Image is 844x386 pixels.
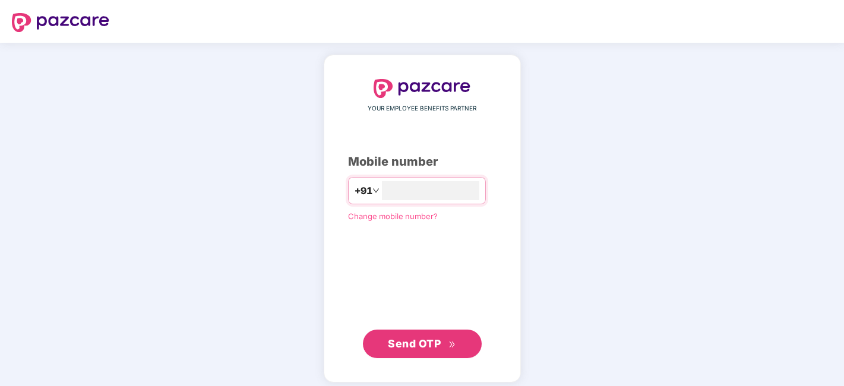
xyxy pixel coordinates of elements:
span: +91 [355,183,372,198]
span: Send OTP [388,337,441,350]
img: logo [12,13,109,32]
img: logo [374,79,471,98]
div: Mobile number [348,153,497,171]
button: Send OTPdouble-right [363,330,482,358]
a: Change mobile number? [348,211,438,221]
span: double-right [448,341,456,349]
span: down [372,187,380,194]
span: YOUR EMPLOYEE BENEFITS PARTNER [368,104,476,113]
